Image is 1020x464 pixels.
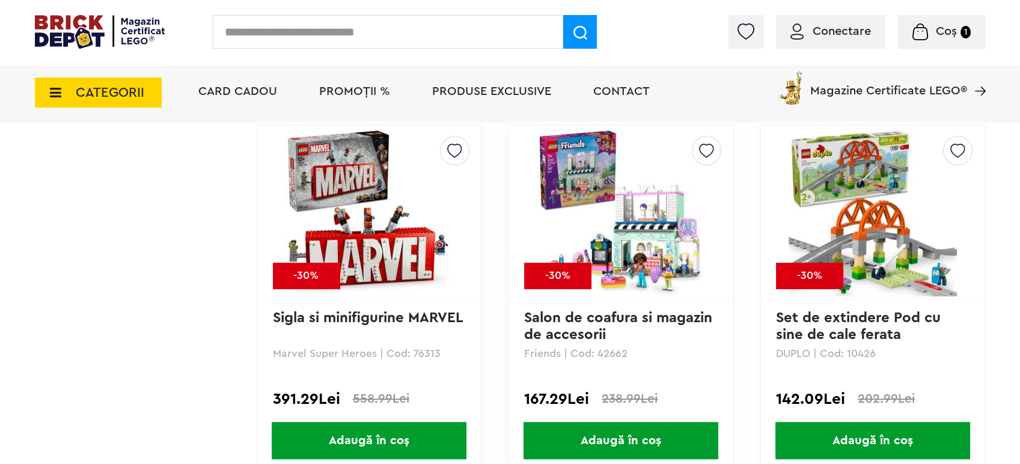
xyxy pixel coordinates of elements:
span: Conectare [813,25,871,37]
p: Friends | Cod: 42662 [524,348,717,359]
a: Set de extindere Pod cu sine de cale ferata [776,311,945,342]
span: 558.99Lei [353,392,409,405]
a: Produse exclusive [432,85,551,97]
span: Coș [936,25,957,37]
span: Adaugă în coș [272,422,466,459]
span: Magazine Certificate LEGO® [810,69,967,97]
img: Sigla si minifigurine MARVEL [285,128,453,296]
span: 202.99Lei [858,392,915,405]
a: PROMOȚII % [319,85,390,97]
small: 1 [960,26,971,38]
img: Set de extindere Pod cu sine de cale ferata [789,128,957,296]
img: Salon de coafura si magazin de accesorii [537,128,705,296]
a: Salon de coafura si magazin de accesorii [524,311,716,342]
span: 238.99Lei [602,392,658,405]
a: Adaugă în coș [761,422,984,459]
a: Contact [593,85,650,97]
span: CATEGORII [76,86,144,99]
a: Sigla si minifigurine MARVEL [273,311,463,325]
div: -30% [776,263,843,288]
a: Adaugă în coș [509,422,732,459]
span: 391.29Lei [273,392,340,406]
a: Adaugă în coș [258,422,481,459]
div: -30% [524,263,591,288]
div: -30% [273,263,340,288]
span: 167.29Lei [524,392,589,406]
span: 142.09Lei [776,392,845,406]
a: Magazine Certificate LEGO® [967,69,986,81]
span: Adaugă în coș [524,422,718,459]
p: Marvel Super Heroes | Cod: 76313 [273,348,466,359]
a: Conectare [790,25,871,37]
p: DUPLO | Cod: 10426 [776,348,969,359]
a: Card Cadou [198,85,277,97]
span: Adaugă în coș [775,422,970,459]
